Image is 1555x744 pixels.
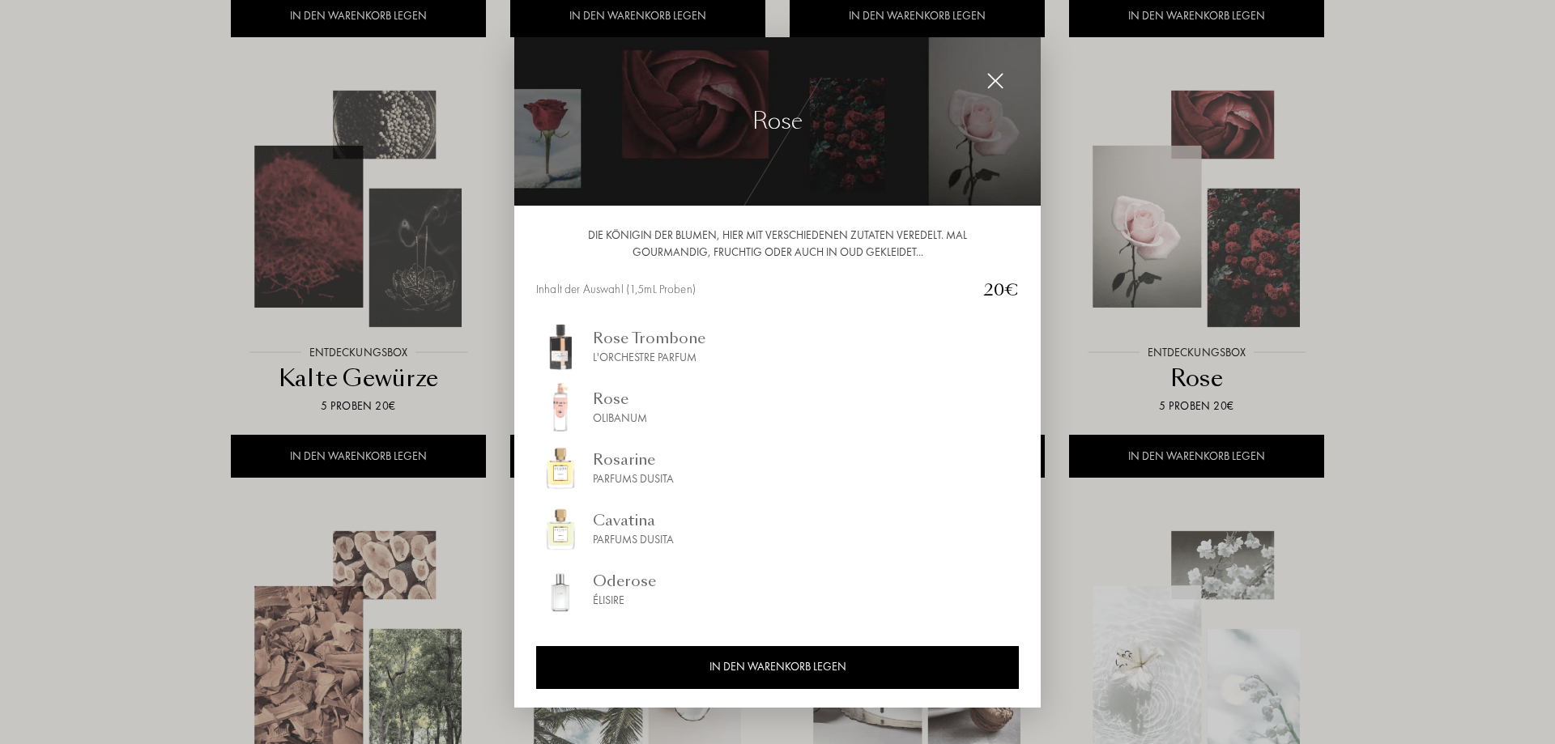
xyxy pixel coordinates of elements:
[536,382,1019,431] a: img_sommelierRoseOlibanum
[593,470,674,487] div: Parfums Dusita
[593,508,674,530] div: Cavatina
[593,387,647,409] div: Rose
[536,321,585,370] img: img_sommelier
[593,326,705,348] div: Rose Trombone
[536,321,1019,370] a: img_sommelierRose TromboneL'Orchestre Parfum
[752,104,803,138] div: Rose
[536,443,585,491] img: img_sommelier
[986,72,1004,90] img: cross_white.svg
[536,226,1019,260] div: Die Königin der Blumen, hier mit verschiedenen Zutaten veredelt. Mal gourmandig, fruchtig oder au...
[593,409,647,426] div: Olibanum
[593,348,705,365] div: L'Orchestre Parfum
[970,277,1019,301] div: 20€
[514,37,1041,206] img: img_collec
[536,382,585,431] img: img_sommelier
[536,645,1019,688] div: IN DEN WARENKORB LEGEN
[593,591,656,608] div: Élisire
[536,443,1019,491] a: img_sommelierRosarineParfums Dusita
[536,504,585,552] img: img_sommelier
[536,564,585,613] img: img_sommelier
[536,504,1019,552] a: img_sommelierCavatinaParfums Dusita
[536,564,1019,613] a: img_sommelierOderoseÉlisire
[536,280,970,299] div: Inhalt der Auswahl (1,5mL Proben)
[593,448,674,470] div: Rosarine
[593,530,674,547] div: Parfums Dusita
[593,569,656,591] div: Oderose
